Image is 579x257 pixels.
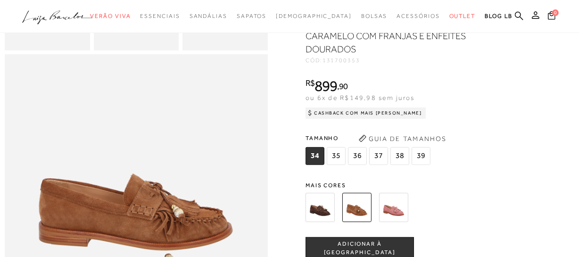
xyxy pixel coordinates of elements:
span: Essenciais [140,13,180,19]
span: ADICIONAR À [GEOGRAPHIC_DATA] [306,240,414,257]
a: categoryNavScreenReaderText [140,8,180,25]
span: Sandálias [190,13,227,19]
a: categoryNavScreenReaderText [90,8,131,25]
img: MOCASSIM LOAFER EM CAMURÇA CAFÉ COM FRANJAS E ENFEITES DOURADOS [306,192,335,222]
a: categoryNavScreenReaderText [237,8,266,25]
span: 39 [412,147,430,165]
a: categoryNavScreenReaderText [397,8,440,25]
span: Verão Viva [90,13,131,19]
img: MOCASSIM LOAFER EM CAMURÇA CARAMELO COM FRANJAS E ENFEITES DOURADOS [342,192,372,222]
span: [DEMOGRAPHIC_DATA] [276,13,352,19]
a: categoryNavScreenReaderText [361,8,388,25]
a: BLOG LB [485,8,512,25]
span: 34 [306,147,324,165]
span: Outlet [449,13,476,19]
i: R$ [306,78,315,87]
span: BLOG LB [485,13,512,19]
span: ou 6x de R$149,98 sem juros [306,94,414,101]
span: Acessórios [397,13,440,19]
a: categoryNavScreenReaderText [449,8,476,25]
span: Mais cores [306,182,541,188]
span: 90 [339,81,348,91]
span: 36 [348,147,367,165]
button: Guia de Tamanhos [356,131,450,146]
span: 0 [552,9,559,16]
span: Bolsas [361,13,388,19]
h1: MOCASSIM LOAFER EM CAMURÇA CARAMELO COM FRANJAS E ENFEITES DOURADOS [306,16,482,56]
a: categoryNavScreenReaderText [190,8,227,25]
div: CÓD: [306,58,494,63]
button: 0 [545,10,558,23]
a: noSubCategoriesText [276,8,352,25]
span: 38 [390,147,409,165]
span: 35 [327,147,346,165]
span: 37 [369,147,388,165]
span: 131700353 [323,57,360,64]
span: Tamanho [306,131,433,145]
span: 899 [315,77,337,94]
span: Sapatos [237,13,266,19]
img: MOCASSIM LOAFER EM CAMURÇA ROSA QUARTZO COM FRANJAS E ENFEITES DOURADOS [379,192,408,222]
div: Cashback com Mais [PERSON_NAME] [306,107,426,118]
i: , [337,82,348,90]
